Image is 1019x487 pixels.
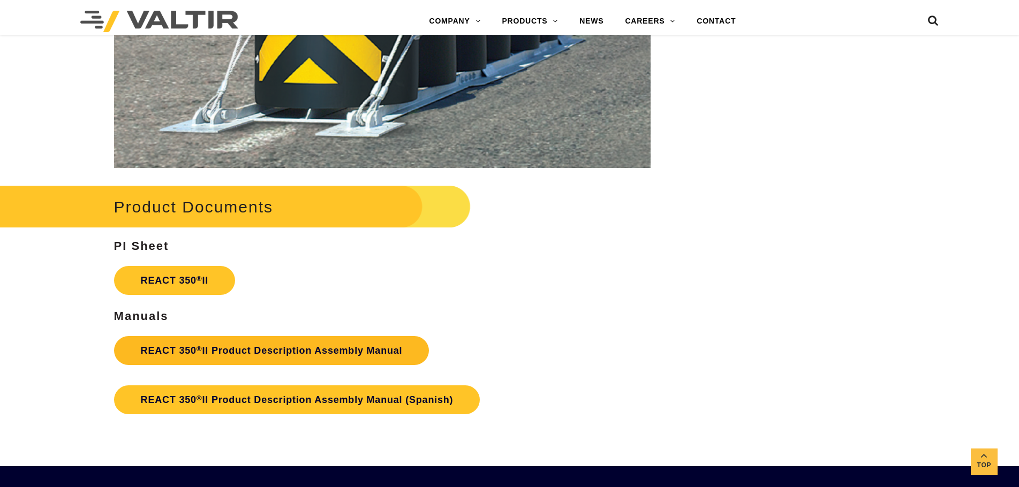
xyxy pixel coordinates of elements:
[971,448,998,475] a: Top
[114,239,169,253] strong: PI Sheet
[418,11,491,32] a: COMPANY
[197,394,202,402] sup: ®
[114,309,169,323] strong: Manuals
[80,11,238,32] img: Valtir
[614,11,686,32] a: CAREERS
[114,385,480,414] a: REACT 350®II Product Description Assembly Manual (Spanish)
[114,336,429,365] a: REACT 350®II Product Description Assembly Manual
[971,459,998,471] span: Top
[114,266,236,295] a: REACT 350®II
[686,11,746,32] a: CONTACT
[197,345,202,353] sup: ®
[569,11,614,32] a: NEWS
[197,275,202,283] sup: ®
[491,11,569,32] a: PRODUCTS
